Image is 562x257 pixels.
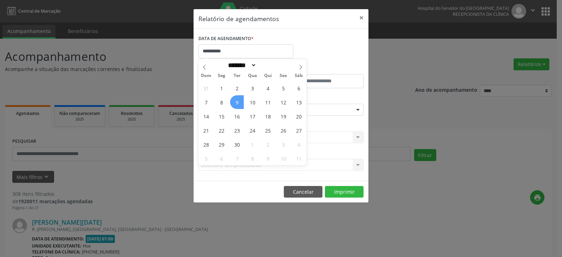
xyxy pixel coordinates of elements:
[276,123,290,137] span: Setembro 26, 2025
[230,137,244,151] span: Setembro 30, 2025
[261,152,275,165] span: Outubro 9, 2025
[215,123,228,137] span: Setembro 22, 2025
[292,137,306,151] span: Outubro 4, 2025
[226,62,256,69] select: Month
[276,152,290,165] span: Outubro 10, 2025
[276,81,290,95] span: Setembro 5, 2025
[276,109,290,123] span: Setembro 19, 2025
[276,137,290,151] span: Outubro 3, 2025
[229,73,245,78] span: Ter
[246,152,259,165] span: Outubro 8, 2025
[199,95,213,109] span: Setembro 7, 2025
[284,186,322,198] button: Cancelar
[198,14,279,23] h5: Relatório de agendamentos
[260,73,276,78] span: Qui
[246,109,259,123] span: Setembro 17, 2025
[292,123,306,137] span: Setembro 27, 2025
[214,73,229,78] span: Seg
[291,73,307,78] span: Sáb
[276,95,290,109] span: Setembro 12, 2025
[230,109,244,123] span: Setembro 16, 2025
[215,152,228,165] span: Outubro 6, 2025
[292,95,306,109] span: Setembro 13, 2025
[230,81,244,95] span: Setembro 2, 2025
[246,137,259,151] span: Outubro 1, 2025
[261,137,275,151] span: Outubro 2, 2025
[199,109,213,123] span: Setembro 14, 2025
[198,73,214,78] span: Dom
[230,152,244,165] span: Outubro 7, 2025
[276,73,291,78] span: Sex
[261,95,275,109] span: Setembro 11, 2025
[245,73,260,78] span: Qua
[292,152,306,165] span: Outubro 11, 2025
[325,186,364,198] button: Imprimir
[246,95,259,109] span: Setembro 10, 2025
[215,81,228,95] span: Setembro 1, 2025
[354,9,368,26] button: Close
[230,123,244,137] span: Setembro 23, 2025
[198,33,254,44] label: DATA DE AGENDAMENTO
[199,123,213,137] span: Setembro 21, 2025
[199,152,213,165] span: Outubro 5, 2025
[215,109,228,123] span: Setembro 15, 2025
[292,109,306,123] span: Setembro 20, 2025
[199,137,213,151] span: Setembro 28, 2025
[230,95,244,109] span: Setembro 9, 2025
[261,123,275,137] span: Setembro 25, 2025
[215,137,228,151] span: Setembro 29, 2025
[215,95,228,109] span: Setembro 8, 2025
[283,63,364,74] label: ATÉ
[261,109,275,123] span: Setembro 18, 2025
[292,81,306,95] span: Setembro 6, 2025
[246,81,259,95] span: Setembro 3, 2025
[246,123,259,137] span: Setembro 24, 2025
[256,62,280,69] input: Year
[199,81,213,95] span: Agosto 31, 2025
[261,81,275,95] span: Setembro 4, 2025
